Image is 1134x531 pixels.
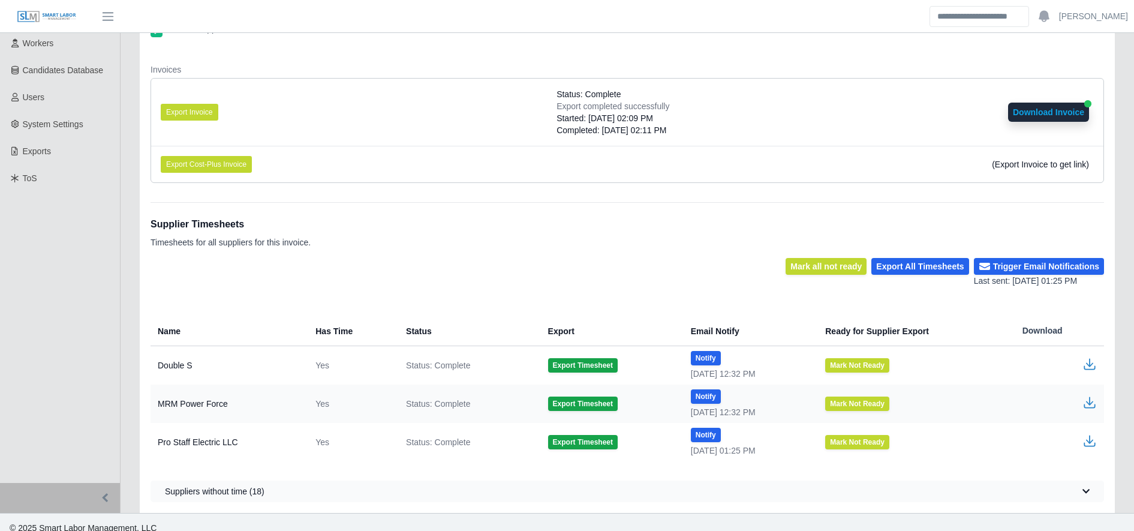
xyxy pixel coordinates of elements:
[825,435,889,449] button: Mark Not Ready
[151,236,311,248] p: Timesheets for all suppliers for this invoice.
[557,88,621,100] span: Status: Complete
[557,124,669,136] div: Completed: [DATE] 02:11 PM
[161,104,218,121] button: Export Invoice
[548,435,618,449] button: Export Timesheet
[406,436,470,448] span: Status: Complete
[930,6,1029,27] input: Search
[1008,103,1089,122] button: Download Invoice
[306,423,396,461] td: Yes
[1013,316,1104,346] th: Download
[816,316,1012,346] th: Ready for Supplier Export
[974,275,1104,287] div: Last sent: [DATE] 01:25 PM
[17,10,77,23] img: SLM Logo
[548,358,618,373] button: Export Timesheet
[406,359,470,371] span: Status: Complete
[396,316,538,346] th: Status
[161,156,252,173] button: Export Cost-Plus Invoice
[1059,10,1128,23] a: [PERSON_NAME]
[691,445,806,457] div: [DATE] 01:25 PM
[691,406,806,418] div: [DATE] 12:32 PM
[306,346,396,385] td: Yes
[691,428,721,442] button: Notify
[23,146,51,156] span: Exports
[825,358,889,373] button: Mark Not Ready
[165,485,264,497] span: Suppliers without time (18)
[23,65,104,75] span: Candidates Database
[871,258,968,275] button: Export All Timesheets
[151,481,1104,502] button: Suppliers without time (18)
[23,92,45,102] span: Users
[306,316,396,346] th: Has Time
[23,38,54,48] span: Workers
[23,119,83,129] span: System Settings
[406,398,470,410] span: Status: Complete
[557,112,669,124] div: Started: [DATE] 02:09 PM
[557,100,669,112] div: Export completed successfully
[151,316,306,346] th: Name
[151,217,311,232] h1: Supplier Timesheets
[151,385,306,423] td: MRM Power Force
[691,389,721,404] button: Notify
[1008,107,1089,117] a: Download Invoice
[23,173,37,183] span: ToS
[992,160,1089,169] span: (Export Invoice to get link)
[548,397,618,411] button: Export Timesheet
[151,423,306,461] td: Pro Staff Electric LLC
[151,346,306,385] td: Double S
[306,385,396,423] td: Yes
[539,316,681,346] th: Export
[786,258,867,275] button: Mark all not ready
[681,316,816,346] th: Email Notify
[151,64,1104,76] dt: Invoices
[691,351,721,365] button: Notify
[974,258,1104,275] button: Trigger Email Notifications
[691,368,806,380] div: [DATE] 12:32 PM
[825,397,889,411] button: Mark Not Ready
